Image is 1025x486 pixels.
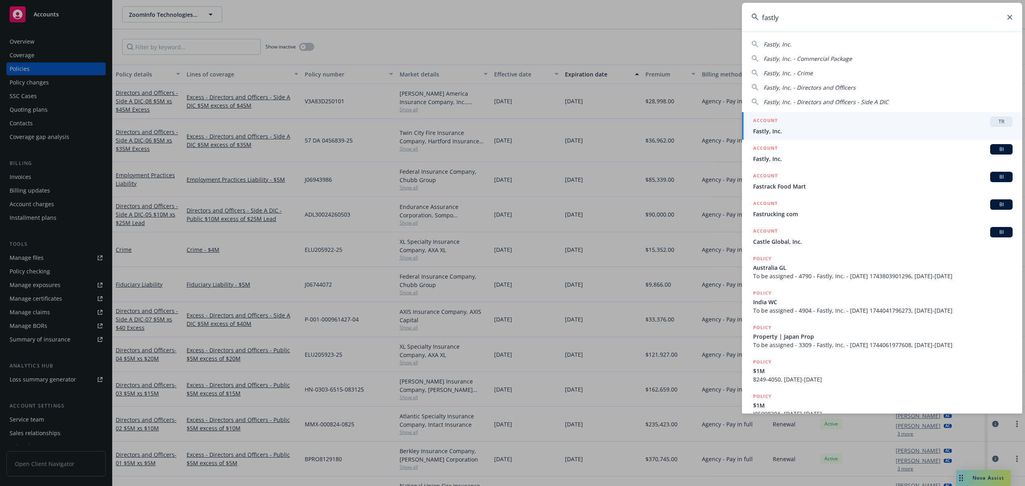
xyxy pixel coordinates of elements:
span: Fastly, Inc. [753,127,1013,135]
span: Fastrack Food Mart [753,182,1013,191]
h5: ACCOUNT [753,172,778,181]
span: Fastly, Inc. - Directors and Officers [764,84,856,91]
span: Australia GL [753,263,1013,272]
span: BI [993,229,1009,236]
span: Fastly, Inc. [753,155,1013,163]
a: POLICY$1M8249-4050, [DATE]-[DATE] [742,353,1022,388]
a: POLICYIndia WCTo be assigned - 4904 - Fastly, Inc. - [DATE] 1744041796273, [DATE]-[DATE] [742,285,1022,319]
span: J0599830A, [DATE]-[DATE] [753,410,1013,418]
span: Castle Global, Inc. [753,237,1013,246]
span: BI [993,173,1009,181]
span: To be assigned - 3309 - Fastly, Inc. - [DATE] 1744061977608, [DATE]-[DATE] [753,341,1013,349]
h5: ACCOUNT [753,116,778,126]
span: To be assigned - 4790 - Fastly, Inc. - [DATE] 1743803901296, [DATE]-[DATE] [753,272,1013,280]
span: BI [993,146,1009,153]
span: Fastly, Inc. - Commercial Package [764,55,852,62]
a: ACCOUNTTRFastly, Inc. [742,112,1022,140]
span: $1M [753,367,1013,375]
input: Search... [742,3,1022,32]
a: ACCOUNTBIFastly, Inc. [742,140,1022,167]
h5: POLICY [753,255,772,263]
span: India WC [753,298,1013,306]
span: Fastrucking com [753,210,1013,218]
a: POLICY$1MJ0599830A, [DATE]-[DATE] [742,388,1022,422]
span: $1M [753,401,1013,410]
span: Fastly, Inc. - Directors and Officers - Side A DIC [764,98,888,106]
h5: POLICY [753,358,772,366]
h5: ACCOUNT [753,199,778,209]
span: To be assigned - 4904 - Fastly, Inc. - [DATE] 1744041796273, [DATE]-[DATE] [753,306,1013,315]
span: Property | Japan Prop [753,332,1013,341]
span: BI [993,201,1009,208]
span: TR [993,118,1009,125]
a: POLICYProperty | Japan PropTo be assigned - 3309 - Fastly, Inc. - [DATE] 1744061977608, [DATE]-[D... [742,319,1022,353]
h5: ACCOUNT [753,227,778,237]
a: ACCOUNTBIFastrucking com [742,195,1022,223]
h5: ACCOUNT [753,144,778,154]
a: ACCOUNTBICastle Global, Inc. [742,223,1022,250]
span: Fastly, Inc. [764,40,792,48]
h5: POLICY [753,392,772,400]
a: ACCOUNTBIFastrack Food Mart [742,167,1022,195]
span: Fastly, Inc. - Crime [764,69,813,77]
a: POLICYAustralia GLTo be assigned - 4790 - Fastly, Inc. - [DATE] 1743803901296, [DATE]-[DATE] [742,250,1022,285]
span: 8249-4050, [DATE]-[DATE] [753,375,1013,384]
h5: POLICY [753,289,772,297]
h5: POLICY [753,323,772,331]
